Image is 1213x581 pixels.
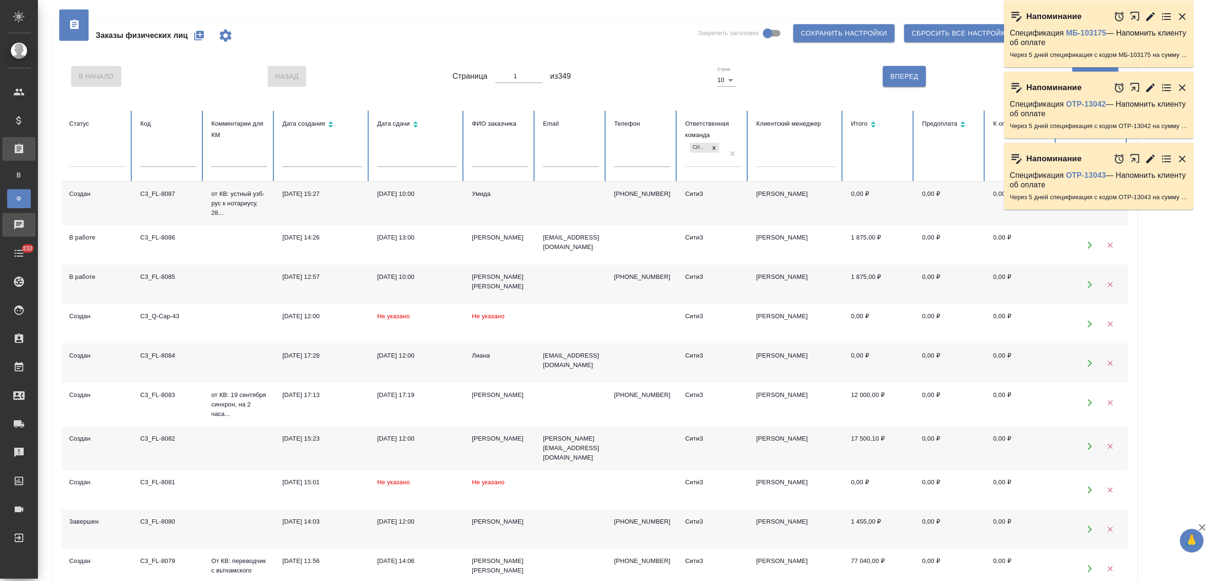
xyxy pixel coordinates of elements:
td: 0,00 ₽ [914,509,986,549]
td: 0,00 ₽ [843,304,914,343]
div: [DATE] 12:00 [377,434,457,443]
div: Ответственная команда [685,118,741,141]
button: Открыть [1080,235,1099,255]
td: 0,00 ₽ [986,304,1057,343]
div: C3_FL-8082 [140,434,196,443]
div: Сортировка [922,118,978,132]
div: [DATE] 12:57 [282,272,362,282]
div: C3_FL-8087 [140,189,196,199]
div: Создан [69,478,125,487]
button: Удалить [1100,519,1120,539]
a: OTP-13043 [1066,171,1106,179]
button: Открыть [1080,353,1099,373]
td: 0,00 ₽ [914,304,986,343]
div: Сити3 [685,351,741,360]
p: [PHONE_NUMBER] [614,390,670,400]
div: [DATE] 13:00 [377,233,457,242]
p: Через 5 дней спецификация с кодом OTP-13042 на сумму 2916 RUB будет просрочена [1010,121,1188,131]
p: Напоминание [1026,154,1082,164]
div: 10 [717,74,736,87]
button: Вперед [883,66,926,87]
div: Создан [69,312,125,321]
div: Сити3 [685,272,741,282]
td: [PERSON_NAME] [749,426,843,470]
span: 🙏 [1184,531,1200,551]
td: 1 875,00 ₽ [843,265,914,304]
p: [PHONE_NUMBER] [614,189,670,199]
div: Сити3 [685,390,741,400]
div: Статус [69,118,125,129]
button: Удалить [1100,314,1120,333]
button: Удалить [1100,353,1120,373]
div: C3_FL-8079 [140,556,196,566]
td: 0,00 ₽ [986,383,1057,426]
td: 0,00 ₽ [843,182,914,225]
p: Напоминание [1026,83,1082,92]
td: 0,00 ₽ [914,343,986,383]
div: Сити3 [685,556,741,566]
div: В работе [69,233,125,242]
p: Спецификация — Напомнить клиенту об оплате [1010,100,1188,119]
div: C3_Q-Cap-43 [140,312,196,321]
td: [PERSON_NAME] [749,383,843,426]
div: Создан [69,390,125,400]
button: Удалить [1100,480,1120,499]
div: [PERSON_NAME] [PERSON_NAME] [472,272,528,291]
span: Заказы физических лиц [96,30,188,41]
div: Создан [69,556,125,566]
div: [DATE] 12:00 [282,312,362,321]
p: [PERSON_NAME][EMAIL_ADDRESS][DOMAIN_NAME] [543,434,599,462]
td: 0,00 ₽ [914,426,986,470]
td: 0,00 ₽ [914,265,986,304]
span: Ф [12,194,26,203]
td: 1 455,00 ₽ [843,509,914,549]
td: 0,00 ₽ [914,225,986,265]
button: Отложить [1113,11,1125,22]
div: Сити3 [685,517,741,526]
div: Код [140,118,196,129]
button: Открыть в новой вкладке [1130,148,1141,169]
div: [DATE] 10:00 [377,272,457,282]
button: Сохранить настройки [793,24,895,42]
div: [DATE] 15:01 [282,478,362,487]
div: [DATE] 17:13 [282,390,362,400]
a: В [7,166,31,184]
div: C3_FL-8080 [140,517,196,526]
div: [DATE] 17:19 [377,390,457,400]
a: OTP-13042 [1066,100,1106,108]
td: 0,00 ₽ [843,343,914,383]
button: Закрыть [1177,11,1188,22]
div: [DATE] 15:23 [282,434,362,443]
button: Редактировать [1145,11,1156,22]
p: [EMAIL_ADDRESS][DOMAIN_NAME] [543,351,599,370]
span: Не указано [377,313,410,320]
a: МБ-103175 [1066,29,1106,37]
div: Умида [472,189,528,199]
div: [PERSON_NAME] [472,233,528,242]
td: [PERSON_NAME] [749,182,843,225]
p: Спецификация — Напомнить клиенту об оплате [1010,171,1188,190]
p: [PHONE_NUMBER] [614,272,670,282]
button: 🙏 [1180,529,1204,553]
span: Сохранить настройки [801,28,887,39]
span: Не указано [377,479,410,486]
button: Сбросить все настройки [904,24,1018,42]
span: Не указано [472,313,505,320]
div: [DATE] 14:03 [282,517,362,526]
span: Закрепить заголовки [698,28,759,38]
td: 0,00 ₽ [914,182,986,225]
a: 232 [2,241,36,265]
button: Открыть в новой вкладке [1130,77,1141,98]
button: Открыть [1080,436,1099,456]
button: Открыть [1080,559,1099,578]
button: Редактировать [1145,153,1156,165]
td: [PERSON_NAME] [749,265,843,304]
div: Создан [69,434,125,443]
p: [PHONE_NUMBER] [614,517,670,526]
td: 0,00 ₽ [843,470,914,509]
button: Открыть [1080,393,1099,412]
div: [DATE] 12:00 [377,351,457,360]
p: Спецификация — Напомнить клиенту об оплате [1010,28,1188,47]
td: 12 000,00 ₽ [843,383,914,426]
div: Клиентский менеджер [756,118,836,129]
